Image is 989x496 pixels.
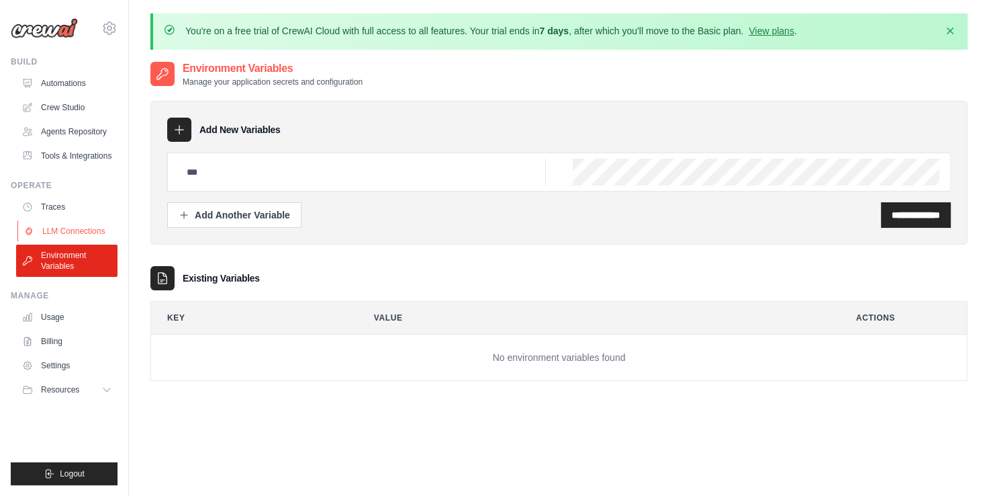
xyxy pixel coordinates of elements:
[539,26,569,36] strong: 7 days
[16,145,117,167] a: Tools & Integrations
[199,123,281,136] h3: Add New Variables
[16,73,117,94] a: Automations
[16,306,117,328] a: Usage
[11,462,117,485] button: Logout
[11,290,117,301] div: Manage
[183,77,363,87] p: Manage your application secrets and configuration
[16,379,117,401] button: Resources
[179,208,290,222] div: Add Another Variable
[183,272,260,285] h3: Existing Variables
[17,220,119,242] a: LLM Connections
[60,468,85,479] span: Logout
[11,18,78,38] img: Logo
[11,56,117,67] div: Build
[167,202,301,228] button: Add Another Variable
[16,196,117,218] a: Traces
[749,26,794,36] a: View plans
[358,302,829,334] th: Value
[16,245,117,277] a: Environment Variables
[151,335,967,381] td: No environment variables found
[16,121,117,142] a: Agents Repository
[16,355,117,376] a: Settings
[16,331,117,352] a: Billing
[185,24,797,38] p: You're on a free trial of CrewAI Cloud with full access to all features. Your trial ends in , aft...
[183,60,363,77] h2: Environment Variables
[41,384,79,395] span: Resources
[151,302,347,334] th: Key
[11,180,117,191] div: Operate
[840,302,967,334] th: Actions
[16,97,117,118] a: Crew Studio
